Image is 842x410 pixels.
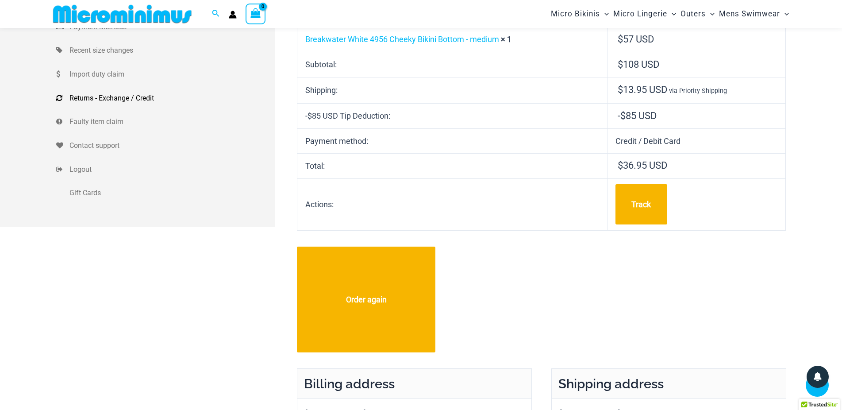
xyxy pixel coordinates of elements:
[780,3,789,25] span: Menu Toggle
[297,52,607,77] th: Subtotal:
[56,39,275,62] a: Recent size changes
[618,34,623,45] span: $
[615,184,667,224] a: Track order number MM-33289
[547,1,793,27] nav: Site Navigation
[549,3,611,25] a: Micro BikinisMenu ToggleMenu Toggle
[297,103,607,128] th: -$85 USD Tip Deduction:
[69,68,273,81] span: Import duty claim
[69,115,273,128] span: Faulty item claim
[678,3,717,25] a: OutersMenu ToggleMenu Toggle
[69,163,273,176] span: Logout
[50,4,195,24] img: MM SHOP LOGO FLAT
[297,178,607,230] th: Actions:
[56,110,275,134] a: Faulty item claim
[611,3,678,25] a: Micro LingerieMenu ToggleMenu Toggle
[618,59,623,70] span: $
[69,92,273,105] span: Returns - Exchange / Credit
[618,160,623,171] span: $
[212,8,220,19] a: Search icon link
[717,3,791,25] a: Mens SwimwearMenu ToggleMenu Toggle
[56,134,275,158] a: Contact support
[56,62,275,86] a: Import duty claim
[69,44,273,57] span: Recent size changes
[297,153,607,178] th: Total:
[620,110,626,121] span: $
[56,181,275,205] a: Gift Cards
[69,139,273,152] span: Contact support
[297,128,607,153] th: Payment method:
[618,160,667,171] span: 36.95 USD
[667,3,676,25] span: Menu Toggle
[305,35,499,44] a: Breakwater White 4956 Cheeky Bikini Bottom - medium
[618,110,657,121] span: - 85 USD
[551,368,786,398] h2: Shipping address
[669,87,727,95] small: via Priority Shipping
[613,3,667,25] span: Micro Lingerie
[551,3,600,25] span: Micro Bikinis
[618,84,623,95] span: $
[297,368,532,398] h2: Billing address
[69,186,273,200] span: Gift Cards
[229,11,237,19] a: Account icon link
[607,128,786,153] td: Credit / Debit Card
[246,4,266,24] a: View Shopping Cart, empty
[618,84,667,95] span: 13.95 USD
[297,77,607,103] th: Shipping:
[719,3,780,25] span: Mens Swimwear
[706,3,715,25] span: Menu Toggle
[56,158,275,182] a: Logout
[56,86,275,110] a: Returns - Exchange / Credit
[600,3,609,25] span: Menu Toggle
[618,34,654,45] bdi: 57 USD
[501,35,511,44] strong: × 1
[681,3,706,25] span: Outers
[297,247,435,352] a: Order again
[618,59,659,70] span: 108 USD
